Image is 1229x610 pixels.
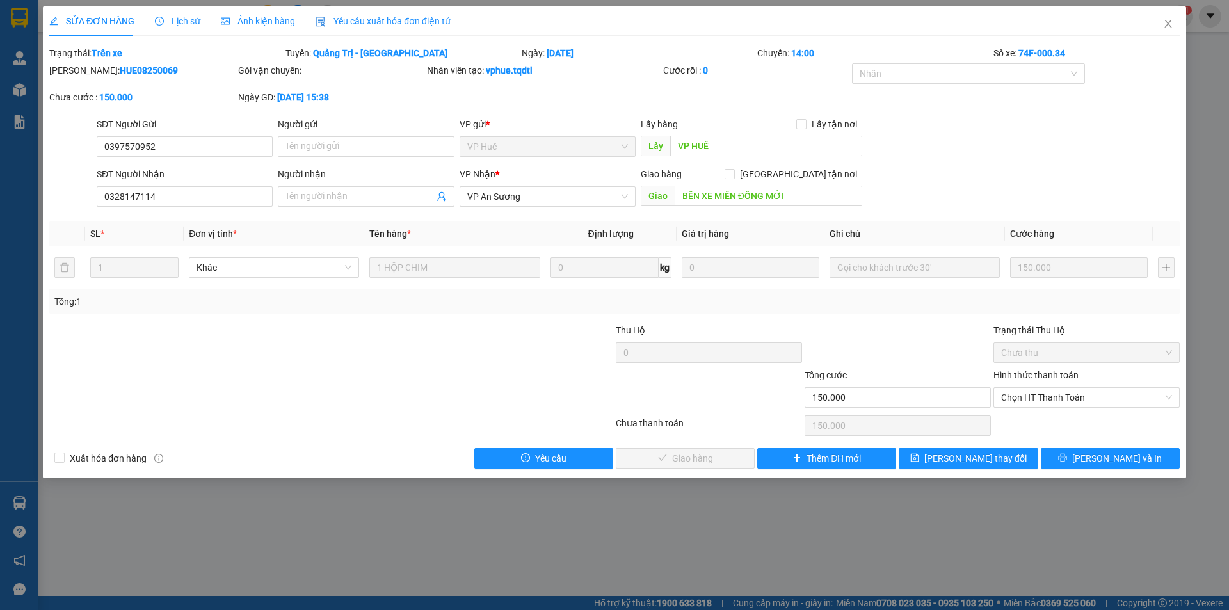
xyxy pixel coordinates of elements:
[278,167,454,181] div: Người nhận
[1001,388,1172,407] span: Chọn HT Thanh Toán
[486,65,533,76] b: vphue.tqdtl
[155,16,200,26] span: Lịch sử
[154,454,163,463] span: info-circle
[663,63,849,77] div: Cước rồi :
[313,48,447,58] b: Quảng Trị - [GEOGRAPHIC_DATA]
[49,90,236,104] div: Chưa cước :
[535,451,566,465] span: Yêu cầu
[807,117,862,131] span: Lấy tận nơi
[1010,229,1054,239] span: Cước hàng
[682,229,729,239] span: Giá trị hàng
[238,63,424,77] div: Gói vận chuyển:
[197,258,351,277] span: Khác
[824,221,1005,246] th: Ghi chú
[90,229,100,239] span: SL
[682,257,819,278] input: 0
[588,229,634,239] span: Định lượng
[467,137,628,156] span: VP Huế
[641,169,682,179] span: Giao hàng
[460,117,636,131] div: VP gửi
[97,167,273,181] div: SĐT Người Nhận
[1158,257,1175,278] button: plus
[49,63,236,77] div: [PERSON_NAME]:
[474,448,613,469] button: exclamation-circleYêu cầu
[924,451,1027,465] span: [PERSON_NAME] thay đổi
[48,46,284,60] div: Trạng thái:
[1072,451,1162,465] span: [PERSON_NAME] và In
[791,48,814,58] b: 14:00
[1010,257,1148,278] input: 0
[992,46,1181,60] div: Số xe:
[792,453,801,463] span: plus
[1001,343,1172,362] span: Chưa thu
[54,294,474,309] div: Tổng: 1
[1058,453,1067,463] span: printer
[49,16,134,26] span: SỬA ĐƠN HÀNG
[120,65,178,76] b: HUE08250069
[221,17,230,26] span: picture
[99,92,133,102] b: 150.000
[547,48,574,58] b: [DATE]
[65,451,152,465] span: Xuất hóa đơn hàng
[756,46,992,60] div: Chuyến:
[1041,448,1180,469] button: printer[PERSON_NAME] và In
[616,325,645,335] span: Thu Hộ
[899,448,1038,469] button: save[PERSON_NAME] thay đổi
[467,187,628,206] span: VP An Sương
[675,186,862,206] input: Dọc đường
[437,191,447,202] span: user-add
[97,117,273,131] div: SĐT Người Gửi
[284,46,520,60] div: Tuyến:
[189,229,237,239] span: Đơn vị tính
[238,90,424,104] div: Ngày GD:
[830,257,1000,278] input: Ghi Chú
[92,48,122,58] b: Trên xe
[614,416,803,438] div: Chưa thanh toán
[641,119,678,129] span: Lấy hàng
[1150,6,1186,42] button: Close
[427,63,661,77] div: Nhân viên tạo:
[155,17,164,26] span: clock-circle
[278,117,454,131] div: Người gửi
[221,16,295,26] span: Ảnh kiện hàng
[616,448,755,469] button: checkGiao hàng
[316,17,326,27] img: icon
[460,169,495,179] span: VP Nhận
[316,16,451,26] span: Yêu cầu xuất hóa đơn điện tử
[910,453,919,463] span: save
[805,370,847,380] span: Tổng cước
[807,451,861,465] span: Thêm ĐH mới
[54,257,75,278] button: delete
[521,453,530,463] span: exclamation-circle
[703,65,708,76] b: 0
[641,186,675,206] span: Giao
[641,136,670,156] span: Lấy
[277,92,329,102] b: [DATE] 15:38
[735,167,862,181] span: [GEOGRAPHIC_DATA] tận nơi
[49,17,58,26] span: edit
[993,370,1079,380] label: Hình thức thanh toán
[520,46,757,60] div: Ngày:
[659,257,671,278] span: kg
[670,136,862,156] input: Dọc đường
[1018,48,1065,58] b: 74F-000.34
[1163,19,1173,29] span: close
[993,323,1180,337] div: Trạng thái Thu Hộ
[369,229,411,239] span: Tên hàng
[369,257,540,278] input: VD: Bàn, Ghế
[757,448,896,469] button: plusThêm ĐH mới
